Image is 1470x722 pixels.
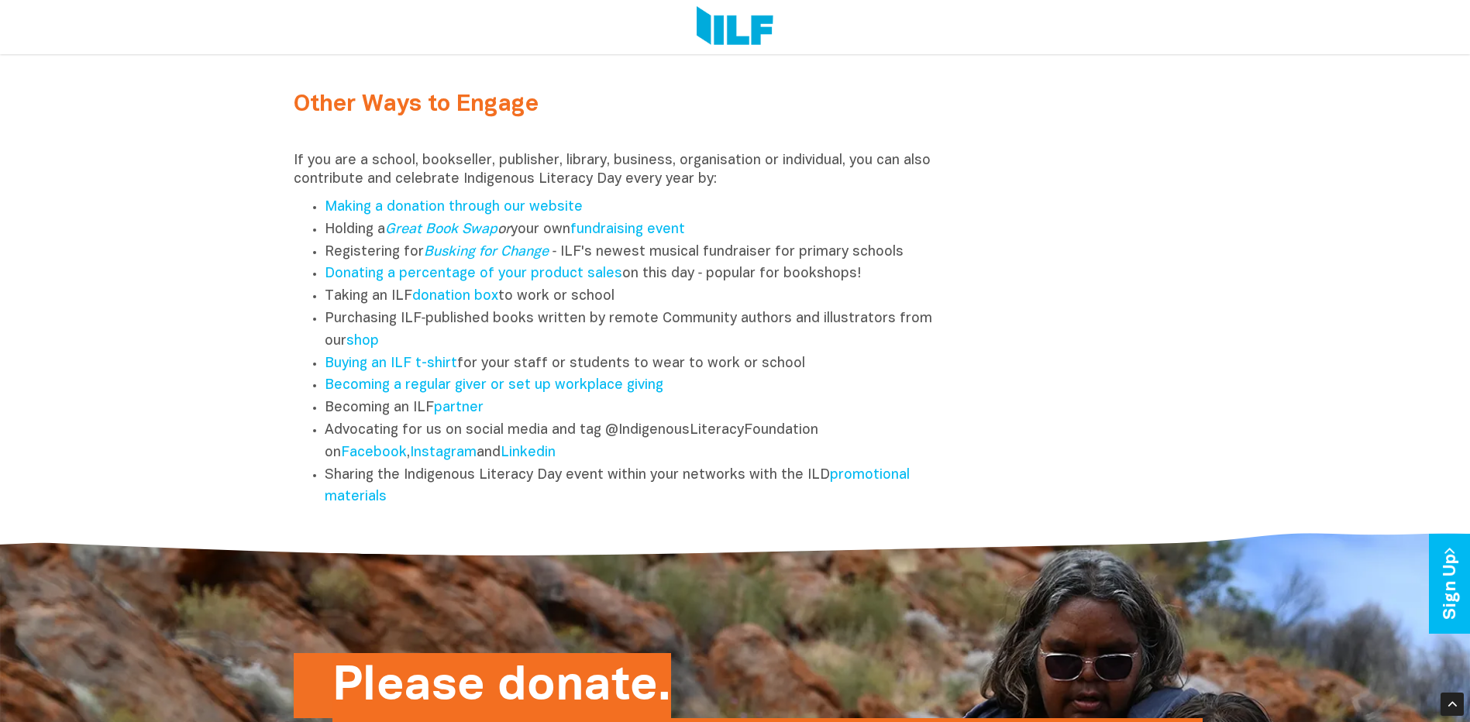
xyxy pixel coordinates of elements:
[325,357,457,370] a: Buying an ILF t-shirt
[325,397,951,420] li: Becoming an ILF
[325,242,951,264] li: Registering for ‑ ILF's newest musical fundraiser for primary schools
[341,446,407,459] a: Facebook
[325,267,622,280] a: Donating a percentage of your product sales
[410,446,477,459] a: Instagram
[325,219,951,242] li: Holding a your own
[294,92,951,118] h2: Other Ways to Engage
[325,263,951,286] li: on this day ‑ popular for bookshops!
[1441,693,1464,716] div: Scroll Back to Top
[385,223,497,236] a: Great Book Swap
[325,286,951,308] li: Taking an ILF to work or school
[385,223,511,236] em: or
[325,353,951,376] li: for your staff or students to wear to work or school
[346,335,379,348] a: shop
[697,6,773,48] img: Logo
[294,152,951,189] p: If you are a school, bookseller, publisher, library, business, organisation or individual, you ca...
[325,379,663,392] a: Becoming a regular giver or set up workplace giving
[325,465,951,510] li: Sharing the Indigenous Literacy Day event within your networks with the ILD
[434,401,484,414] a: partner
[501,446,556,459] a: Linkedin
[325,308,951,353] li: Purchasing ILF‑published books written by remote Community authors and illustrators from our
[325,420,951,465] li: Advocating for us on social media and tag @IndigenousLiteracyFoundation on , and
[570,223,685,236] a: fundraising event
[424,246,549,259] a: Busking for Change
[325,201,583,214] a: Making a donation through our website
[412,290,498,303] a: donation box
